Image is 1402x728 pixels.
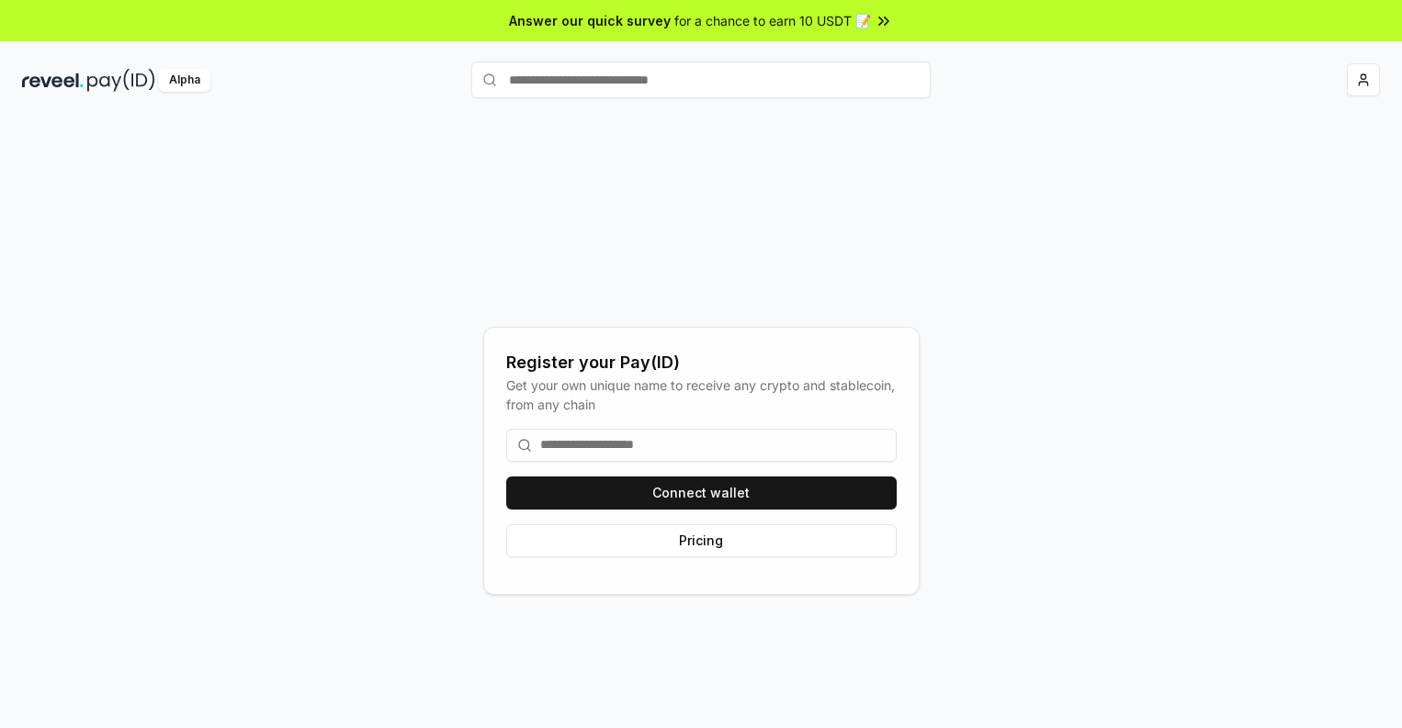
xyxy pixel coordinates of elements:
div: Register your Pay(ID) [506,350,897,375]
span: for a chance to earn 10 USDT 📝 [674,11,871,30]
img: reveel_dark [22,69,84,92]
span: Answer our quick survey [509,11,671,30]
div: Get your own unique name to receive any crypto and stablecoin, from any chain [506,375,897,414]
img: pay_id [87,69,155,92]
div: Alpha [159,69,210,92]
button: Pricing [506,524,897,557]
button: Connect wallet [506,476,897,510]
